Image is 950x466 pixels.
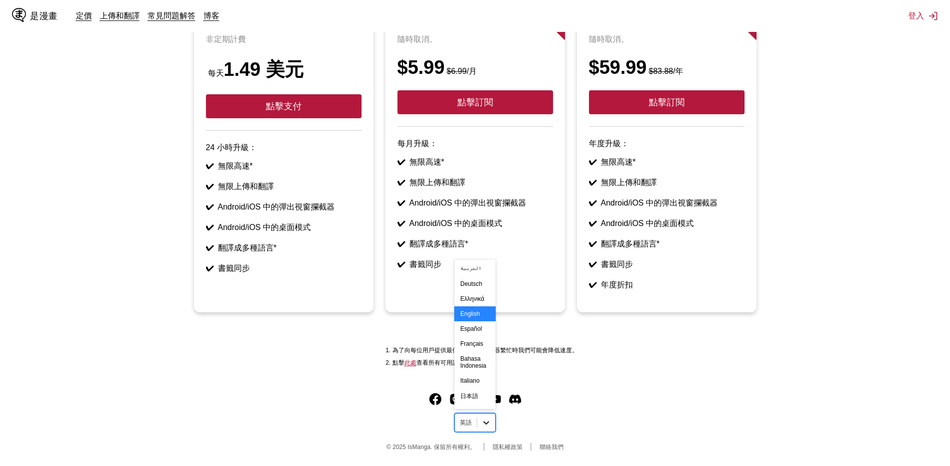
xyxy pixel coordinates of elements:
font: 無限上傳和翻譯 [218,182,274,191]
div: 日本語 [454,388,496,405]
button: 點擊訂閱 [397,90,553,114]
font: ✔ [589,239,597,248]
font: 點擊 [392,359,404,366]
font: 無限高速* [601,158,636,166]
font: 隨時取消。 [397,35,437,43]
font: ✔ [397,178,405,187]
font: 此處 [404,359,416,366]
font: 1.49 美元 [224,59,304,80]
font: 隱私權政策 [493,444,523,451]
font: 24 小時升級： [206,143,257,152]
font: ✔ [206,243,214,252]
div: 한국어 [454,405,496,421]
img: IsManga Discord [509,393,521,405]
font: ✔ [589,178,597,187]
font: $6.99 [447,67,467,75]
a: 常見問題解答 [148,10,195,20]
font: ✔ [206,182,214,191]
font: 每天 [208,69,224,77]
a: 可用語言 [404,359,416,366]
a: 博客 [203,10,219,20]
a: IsManga 標誌是漫畫 [12,8,76,24]
font: 點擊支付 [266,101,302,111]
font: 登入 [908,10,924,20]
font: 無限高速* [218,162,253,170]
font: $59.99 [589,57,647,78]
font: 書籤同步 [218,264,250,272]
a: 聯絡我們 [540,443,564,452]
img: 登出 [928,11,938,21]
div: العربية [454,261,496,276]
div: Ελληνικά [454,291,496,306]
font: 是漫畫 [30,11,58,20]
font: ✔ [397,199,405,207]
font: ✔ [206,203,214,211]
font: ✔ [397,239,405,248]
font: 書籤同步 [601,260,633,268]
a: Instagram [449,393,461,405]
font: 查看所有可用語言 [416,359,464,366]
font: ✔ [589,280,597,289]
button: 登入 [908,10,938,21]
button: 點擊支付 [206,94,362,118]
font: ✔ [589,260,597,268]
font: 點擊訂閱 [457,97,493,107]
font: ✔ [397,260,405,268]
font: $83.88 [649,67,673,75]
div: Español [454,321,496,336]
font: ✔ [206,223,214,232]
font: $5.99 [397,57,445,78]
font: ✔ [206,264,214,272]
font: 每月升級： [397,139,437,148]
a: 定價 [76,10,92,20]
font: Android/iOS 中的彈出視窗攔截器 [218,203,335,211]
font: ✔ [589,158,597,166]
font: 書籤同步 [409,260,441,268]
font: 翻譯成多種語言* [218,243,277,252]
font: 點擊訂閱 [649,97,685,107]
font: © 2025 IsManga. 保留所有權利。 [386,444,476,451]
a: 不和諧 [509,393,521,405]
img: IsManga Facebook [429,393,441,405]
font: ✔ [397,158,405,166]
font: 翻譯成多種語言* [409,239,468,248]
button: 點擊訂閱 [589,90,745,114]
div: Français [454,336,496,351]
font: ✔ [397,219,405,228]
font: 年度折扣 [601,280,633,289]
font: 無限上傳和翻譯 [601,178,657,187]
input: 選擇語言 [460,419,461,426]
a: Facebook [429,393,441,405]
img: IsManga Instagram [449,393,461,405]
div: English [454,306,496,321]
font: 聯絡我們 [540,444,564,451]
font: /年 [673,67,683,75]
div: Bahasa Indonesia [454,351,496,373]
font: 翻譯成多種語言* [601,239,660,248]
font: 無限高速* [409,158,444,166]
font: Android/iOS 中的桌面模式 [218,223,311,232]
font: ✔ [206,162,214,170]
font: Android/iOS 中的彈出視窗攔截器 [409,199,527,207]
font: 年度升級： [589,139,629,148]
font: ✔ [589,199,597,207]
font: Android/iOS 中的桌面模式 [409,219,503,228]
div: Italiano [454,373,496,388]
a: 隱私權政策 [493,443,523,452]
img: IsManga 標誌 [12,8,26,22]
font: 無限上傳和翻譯 [409,178,465,187]
font: ✔ [589,219,597,228]
font: 非定期計費 [206,35,246,43]
a: 上傳和翻譯 [100,10,140,20]
font: /月 [467,67,477,75]
font: 隨時取消。 [589,35,629,43]
div: Deutsch [454,276,496,291]
font: Android/iOS 中的桌面模式 [601,219,694,228]
font: 為了向每位用戶提供最佳質量，當伺服器繁忙時我們可能會降低速度。 [392,347,578,354]
font: Android/iOS 中的彈出視窗攔截器 [601,199,718,207]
